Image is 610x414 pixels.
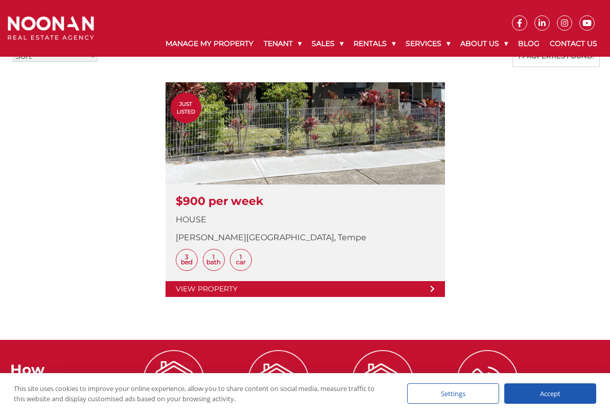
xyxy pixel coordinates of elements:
[545,31,602,57] a: Contact Us
[160,31,259,57] a: Manage My Property
[407,383,499,404] div: Settings
[8,16,94,40] img: Noonan Real Estate Agency
[513,31,545,57] a: Blog
[352,350,413,411] img: ICONS
[248,350,309,411] img: ICONS
[504,383,596,404] div: Accept
[171,100,201,116] span: Just Listed
[259,31,307,57] a: Tenant
[455,31,513,57] a: About Us
[348,31,401,57] a: Rentals
[307,31,348,57] a: Sales
[14,383,387,404] div: This site uses cookies to improve your online experience, allow you to share content on social me...
[143,350,204,411] img: ICONS
[457,350,518,411] img: ICONS
[401,31,455,57] a: Services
